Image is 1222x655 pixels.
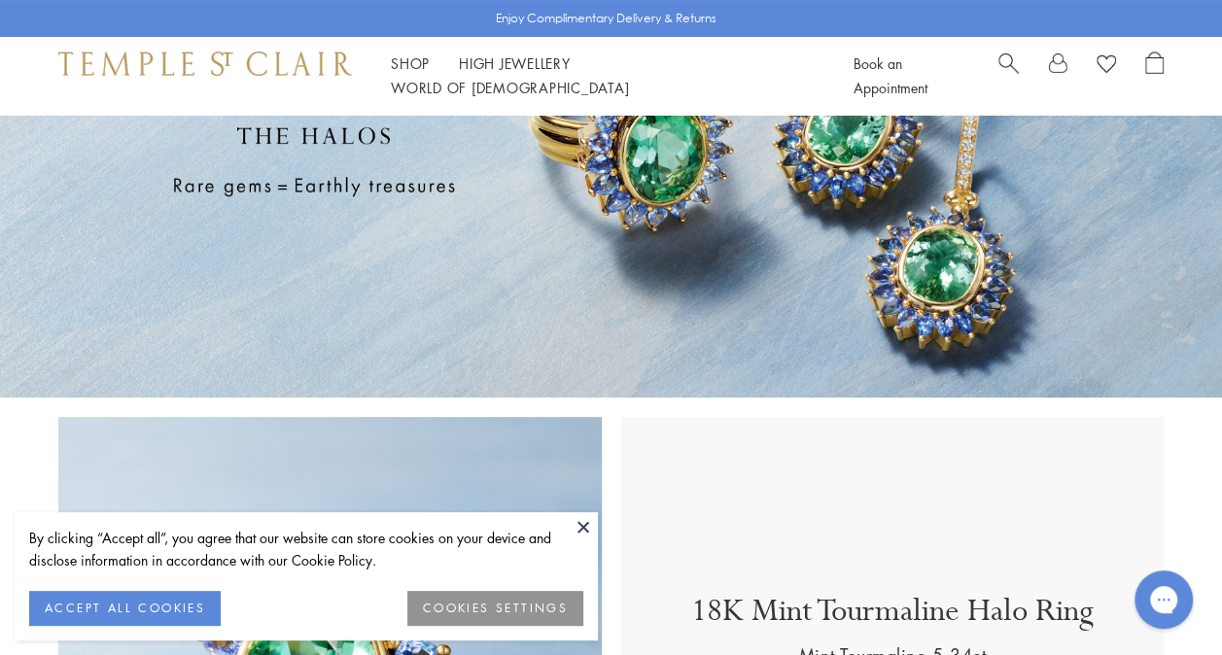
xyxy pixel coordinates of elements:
[58,52,352,75] img: Temple St. Clair
[1097,52,1116,81] a: View Wishlist
[391,78,629,97] a: World of [DEMOGRAPHIC_DATA]World of [DEMOGRAPHIC_DATA]
[1125,564,1203,636] iframe: Gorgias live chat messenger
[496,9,716,28] p: Enjoy Complimentary Delivery & Returns
[407,591,583,626] button: COOKIES SETTINGS
[691,591,1094,641] p: 18K Mint Tourmaline Halo Ring
[459,53,571,73] a: High JewelleryHigh Jewellery
[29,591,221,626] button: ACCEPT ALL COOKIES
[391,52,810,100] nav: Main navigation
[854,53,927,97] a: Book an Appointment
[1145,52,1164,100] a: Open Shopping Bag
[391,53,430,73] a: ShopShop
[998,52,1019,100] a: Search
[29,527,583,571] div: By clicking “Accept all”, you agree that our website can store cookies on your device and disclos...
